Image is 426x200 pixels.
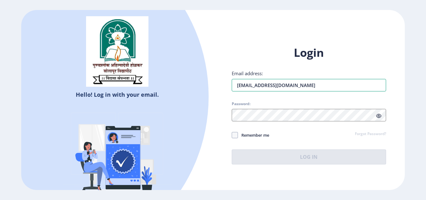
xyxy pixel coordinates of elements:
a: Forgot Password? [355,131,386,137]
input: Email address [232,79,386,91]
label: Password: [232,101,250,106]
span: Remember me [238,131,269,139]
img: sulogo.png [86,16,148,87]
button: Log In [232,149,386,164]
h1: Login [232,45,386,60]
label: Email address: [232,70,263,76]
